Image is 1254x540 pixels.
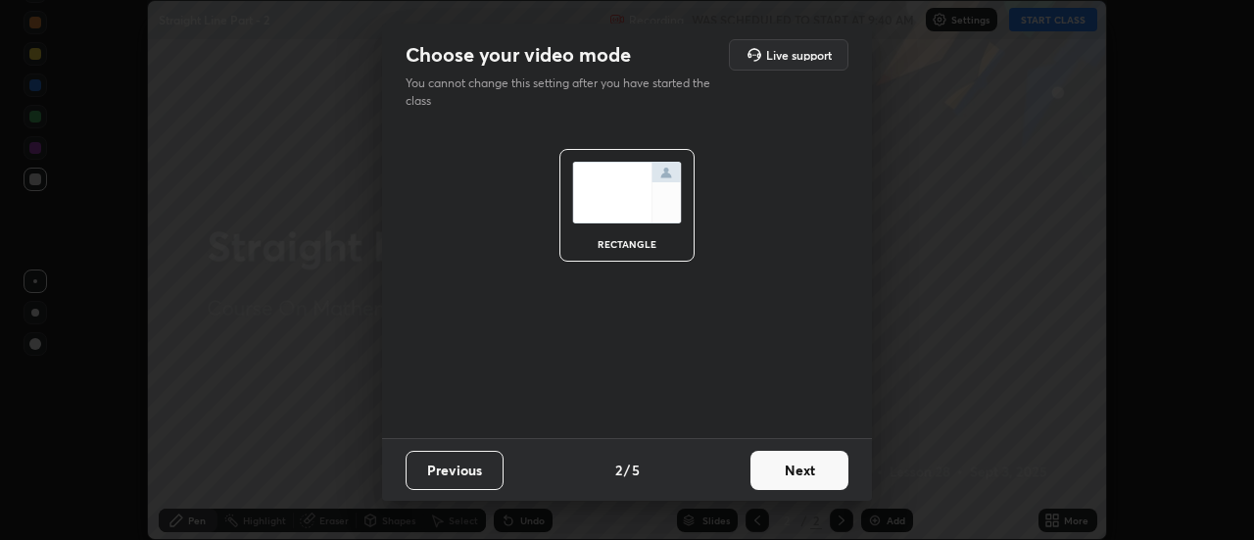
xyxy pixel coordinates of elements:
h4: 2 [615,460,622,480]
img: normalScreenIcon.ae25ed63.svg [572,162,682,223]
button: Next [750,451,848,490]
h5: Live support [766,49,832,61]
h4: 5 [632,460,640,480]
p: You cannot change this setting after you have started the class [406,74,723,110]
h2: Choose your video mode [406,42,631,68]
div: rectangle [588,239,666,249]
h4: / [624,460,630,480]
button: Previous [406,451,504,490]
